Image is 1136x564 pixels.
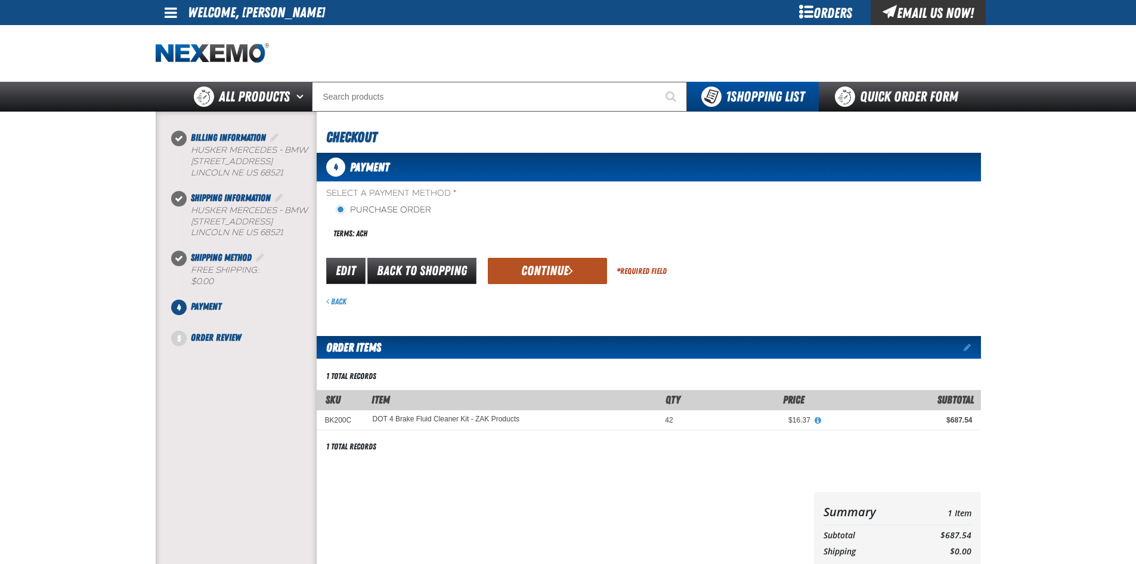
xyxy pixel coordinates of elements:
[317,336,381,359] h2: Order Items
[326,371,376,382] div: 1 total records
[170,131,317,345] nav: Checkout steps. Current step is Payment. Step 4 of 5
[260,227,283,238] bdo: 68521
[326,441,376,452] div: 1 total records
[819,82,980,112] a: Quick Order Form
[219,86,290,107] span: All Products
[657,82,687,112] button: Start Searching
[373,415,520,424] a: DOT 4 Brake Fluid Cleaner Kit - ZAK Products
[665,416,673,424] span: 42
[326,158,345,177] span: 4
[231,168,243,178] span: NE
[191,217,273,227] span: [STREET_ADDRESS]
[824,528,909,544] th: Subtotal
[191,192,271,204] span: Shipping Information
[908,544,971,560] td: $0.00
[783,393,804,406] span: Price
[191,276,213,286] strong: $0.00
[156,43,269,64] a: Home
[810,415,826,426] button: View All Prices for DOT 4 Brake Fluid Cleaner Kit - ZAK Products
[191,332,241,343] span: Order Review
[231,227,243,238] span: NE
[179,251,317,300] li: Shipping Method. Step 3 of 5. Completed
[937,393,974,406] span: Subtotal
[964,343,981,352] a: Edit items
[326,221,649,246] div: Terms: ACH
[336,205,345,214] input: Purchase Order
[690,415,810,425] div: $16.37
[191,168,229,178] span: LINCOLN
[156,43,269,64] img: Nexemo logo
[372,393,390,406] span: Item
[292,82,312,112] button: Open All Products pages
[350,160,389,174] span: Payment
[367,258,476,284] a: Back to Shopping
[726,88,804,105] span: Shopping List
[191,301,221,312] span: Payment
[827,415,973,425] div: $687.54
[268,132,280,143] a: Edit Billing Information
[336,205,431,216] label: Purchase Order
[191,145,308,155] span: Husker Mercedes - BMW
[246,168,258,178] span: US
[260,168,283,178] bdo: 68521
[488,258,607,284] button: Continue
[908,501,971,522] td: 1 Item
[171,300,187,315] span: 4
[617,266,667,277] div: Required Field
[824,501,909,522] th: Summary
[191,265,317,288] div: Free Shipping:
[326,188,649,199] span: Select a Payment Method
[908,528,971,544] td: $687.54
[665,393,680,406] span: Qty
[191,205,308,215] span: Husker Mercedes - BMW
[179,331,317,345] li: Order Review. Step 5 of 5. Not Completed
[191,132,266,143] span: Billing Information
[824,544,909,560] th: Shipping
[171,331,187,346] span: 5
[326,129,377,146] span: Checkout
[191,252,252,263] span: Shipping Method
[191,227,229,238] span: LINCOLN
[254,252,266,263] a: Edit Shipping Method
[246,227,258,238] span: US
[312,82,687,112] input: Search
[317,410,364,430] td: BK200C
[179,131,317,191] li: Billing Information. Step 1 of 5. Completed
[687,82,819,112] button: You have 1 Shopping List. Open to view details
[179,191,317,251] li: Shipping Information. Step 2 of 5. Completed
[191,156,273,167] span: [STREET_ADDRESS]
[326,258,366,284] a: Edit
[273,192,285,204] a: Edit Shipping Information
[726,88,730,105] strong: 1
[326,297,346,306] a: Back
[179,300,317,331] li: Payment. Step 4 of 5. Not Completed
[326,393,341,406] a: SKU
